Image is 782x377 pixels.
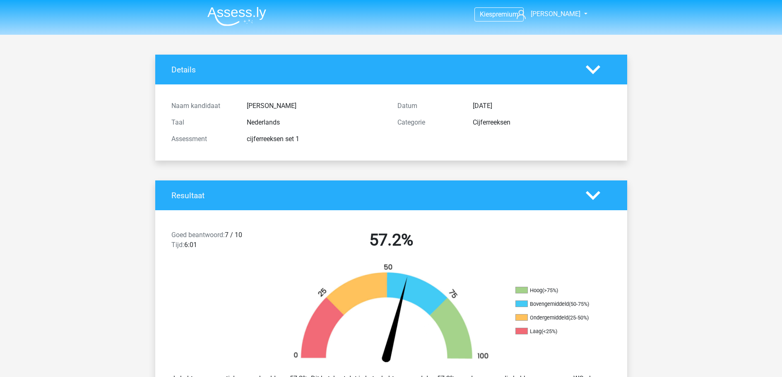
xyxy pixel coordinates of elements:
[391,118,467,127] div: Categorie
[492,10,518,18] span: premium
[241,134,391,144] div: cijferreeksen set 1
[279,263,503,367] img: 57.25fd9e270242.png
[531,10,580,18] span: [PERSON_NAME]
[542,287,558,293] div: (>75%)
[569,301,589,307] div: (50-75%)
[171,65,573,74] h4: Details
[475,9,523,20] a: Kiespremium
[515,287,598,294] li: Hoog
[171,231,225,239] span: Goed beantwoord:
[391,101,467,111] div: Datum
[515,314,598,322] li: Ondergemiddeld
[284,230,498,250] h2: 57.2%
[241,101,391,111] div: [PERSON_NAME]
[467,101,617,111] div: [DATE]
[541,328,557,334] div: (<25%)
[207,7,266,26] img: Assessly
[480,10,492,18] span: Kies
[513,9,581,19] a: [PERSON_NAME]
[165,101,241,111] div: Naam kandidaat
[171,191,573,200] h4: Resultaat
[515,300,598,308] li: Bovengemiddeld
[165,230,278,253] div: 7 / 10 6:01
[165,134,241,144] div: Assessment
[165,118,241,127] div: Taal
[241,118,391,127] div: Nederlands
[467,118,617,127] div: Cijferreeksen
[171,241,184,249] span: Tijd:
[568,315,589,321] div: (25-50%)
[515,328,598,335] li: Laag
